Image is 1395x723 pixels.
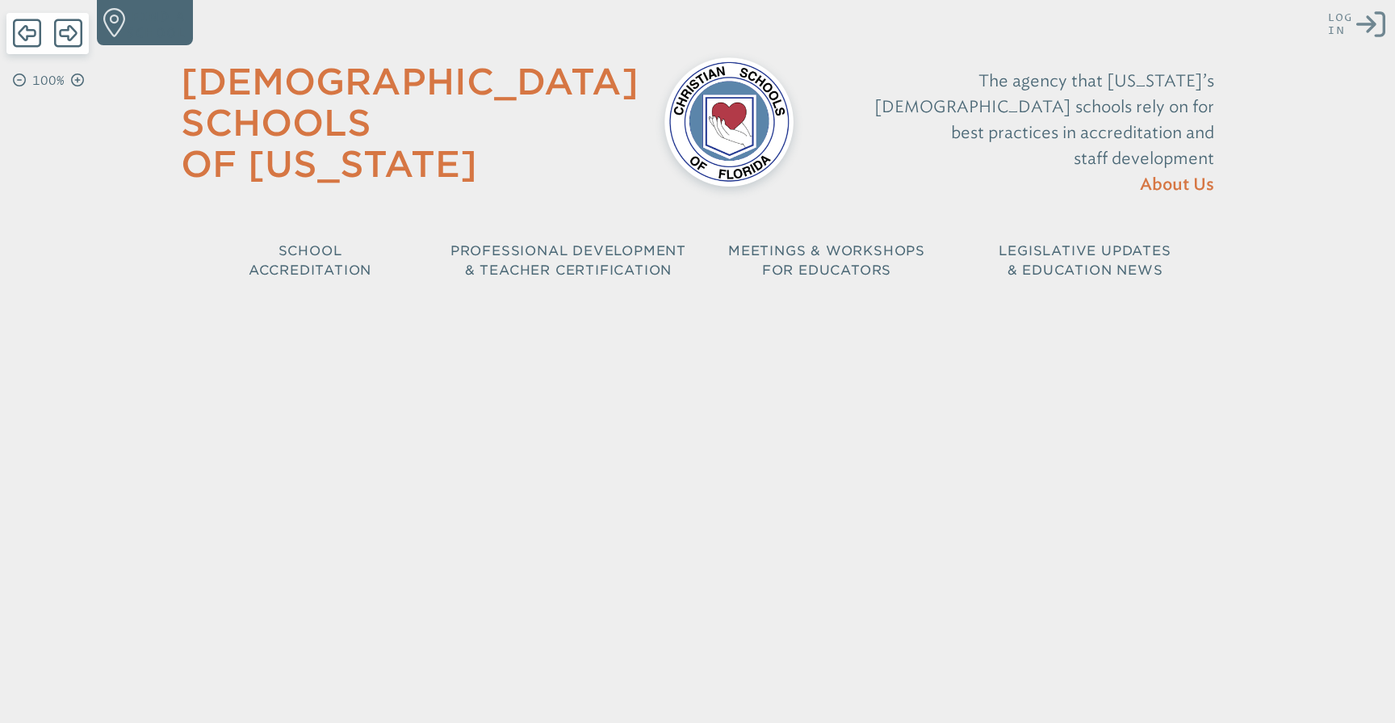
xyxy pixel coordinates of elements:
[1328,11,1353,36] span: Log in
[54,17,82,49] span: Forward
[249,243,371,278] span: School Accreditation
[127,8,186,40] p: Find a school
[999,243,1171,278] span: Legislative Updates & Education News
[181,61,639,185] a: [DEMOGRAPHIC_DATA] Schools of [US_STATE]
[13,17,41,49] span: Back
[450,243,686,278] span: Professional Development & Teacher Certification
[874,71,1214,168] span: The agency that [US_STATE]’s [DEMOGRAPHIC_DATA] schools rely on for best practices in accreditati...
[664,57,794,187] img: csf-logo-web-colors.png
[29,71,68,90] p: 100%
[1140,177,1214,193] span: About Us
[728,243,925,278] span: Meetings & Workshops for Educators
